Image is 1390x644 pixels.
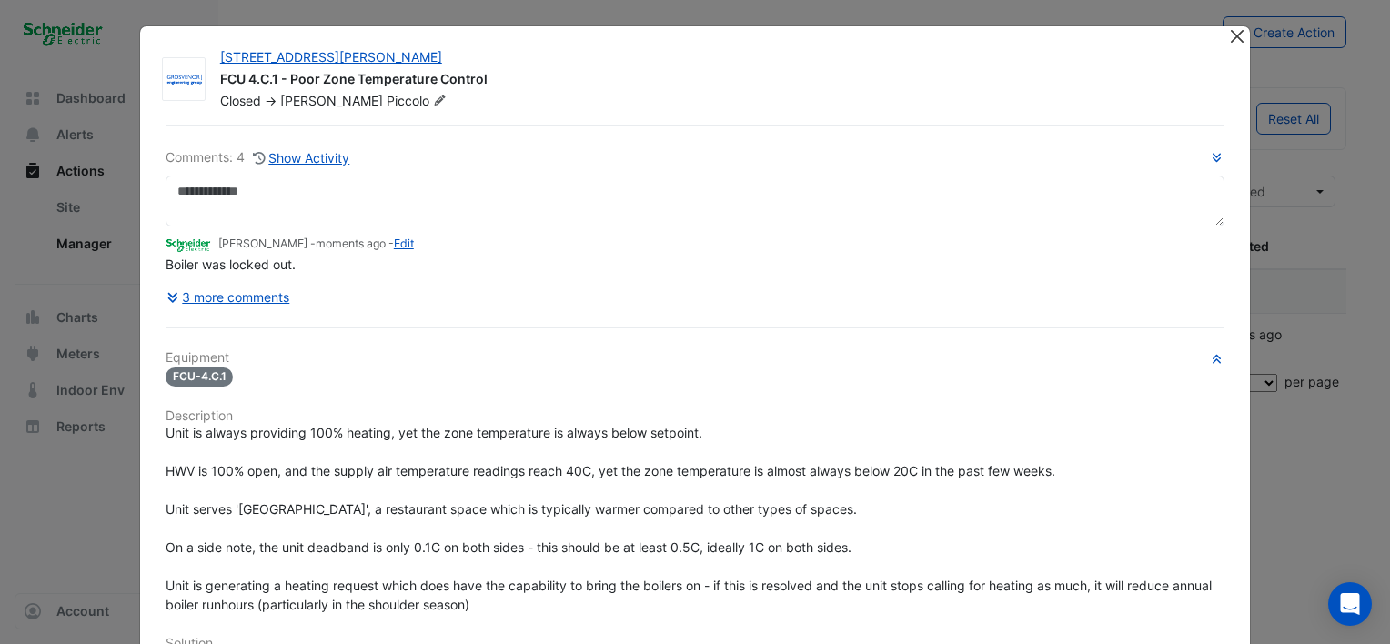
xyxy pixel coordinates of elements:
[220,93,261,108] span: Closed
[166,257,296,272] span: Boiler was locked out.
[394,236,414,250] a: Edit
[166,147,351,168] div: Comments: 4
[265,93,277,108] span: ->
[166,408,1224,424] h6: Description
[166,425,1215,612] span: Unit is always providing 100% heating, yet the zone temperature is always below setpoint. HWV is ...
[166,281,291,313] button: 3 more comments
[1328,582,1372,626] div: Open Intercom Messenger
[1227,26,1246,45] button: Close
[220,70,1206,92] div: FCU 4.C.1 - Poor Zone Temperature Control
[220,49,442,65] a: [STREET_ADDRESS][PERSON_NAME]
[166,350,1224,366] h6: Equipment
[166,367,234,387] span: FCU-4.C.1
[316,236,386,250] span: 2025-09-10 15:05:38
[387,92,450,110] span: Piccolo
[163,71,205,89] img: Grosvenor Engineering
[280,93,383,108] span: [PERSON_NAME]
[218,236,414,252] small: [PERSON_NAME] - -
[252,147,351,168] button: Show Activity
[166,235,211,255] img: Schneider Electric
